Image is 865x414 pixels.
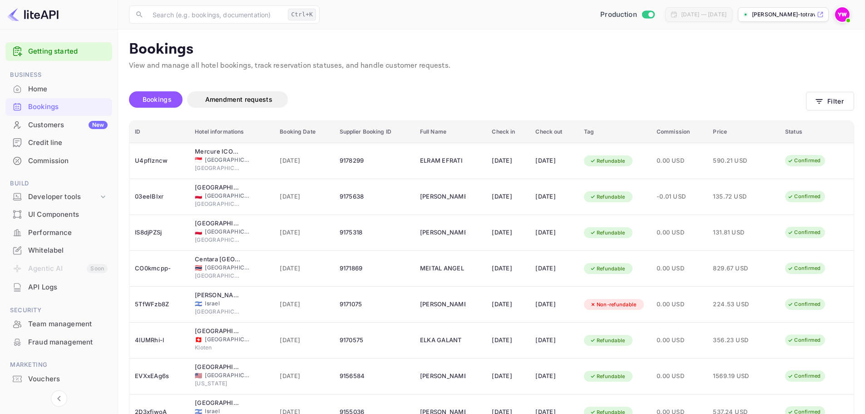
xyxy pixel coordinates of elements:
[28,84,108,95] div: Home
[781,191,826,202] div: Confirmed
[28,156,108,166] div: Commission
[340,225,409,240] div: 9175318
[781,263,826,274] div: Confirmed
[707,121,780,143] th: Price
[5,279,112,296] div: API Logs
[5,206,112,223] a: UI Components
[5,42,112,61] div: Getting started
[135,225,184,240] div: lS8djPZSj
[89,121,108,129] div: New
[584,191,631,203] div: Refundable
[420,369,465,384] div: KEREN YECHEZKEL
[28,192,99,202] div: Developer tools
[195,229,202,235] span: Poland
[415,121,487,143] th: Full Name
[600,10,637,20] span: Production
[584,371,631,382] div: Refundable
[195,337,202,343] span: Switzerland
[492,261,524,276] div: [DATE]
[578,121,651,143] th: Tag
[195,255,240,264] div: Centara Ao Nang Beach Resort & Spa Krabi - SHA Plus
[5,116,112,133] a: CustomersNew
[713,156,758,166] span: 590.21 USD
[5,116,112,134] div: CustomersNew
[5,334,112,350] a: Fraud management
[28,228,108,238] div: Performance
[5,152,112,169] a: Commission
[657,192,702,202] span: -0.01 USD
[597,10,658,20] div: Switch to Sandbox mode
[657,371,702,381] span: 0.00 USD
[781,299,826,310] div: Confirmed
[340,369,409,384] div: 9156584
[28,282,108,293] div: API Logs
[781,370,826,382] div: Confirmed
[340,333,409,348] div: 9170575
[681,10,727,19] div: [DATE] — [DATE]
[280,192,328,202] span: [DATE]
[806,92,854,110] button: Filter
[7,7,59,22] img: LiteAPI logo
[129,91,806,108] div: account-settings tabs
[492,154,524,168] div: [DATE]
[584,263,631,274] div: Refundable
[5,224,112,241] a: Performance
[195,301,202,307] span: Israel
[205,371,250,379] span: [GEOGRAPHIC_DATA]
[781,334,826,346] div: Confirmed
[129,40,854,59] p: Bookings
[340,261,409,276] div: 9171869
[5,70,112,80] span: Business
[135,297,184,312] div: 5TfWFzb8Z
[657,335,702,345] span: 0.00 USD
[584,335,631,346] div: Refundable
[5,370,112,387] a: Vouchers
[205,264,250,272] span: [GEOGRAPHIC_DATA]
[195,344,240,352] span: Kloten
[5,242,112,259] div: Whitelabel
[195,193,202,199] span: Poland
[5,242,112,259] a: Whitelabel
[143,95,172,103] span: Bookings
[28,374,108,384] div: Vouchers
[28,46,108,57] a: Getting started
[780,121,854,143] th: Status
[530,121,578,143] th: Check out
[195,272,240,280] span: [GEOGRAPHIC_DATA]
[195,379,240,388] span: [US_STATE]
[5,370,112,388] div: Vouchers
[752,10,815,19] p: [PERSON_NAME]-totravel...
[28,209,108,220] div: UI Components
[420,333,465,348] div: ELKA GALANT
[5,134,112,152] div: Credit line
[195,147,240,156] div: Mercure ICON Singapore City Centre
[584,227,631,239] div: Refundable
[51,390,67,407] button: Collapse navigation
[5,134,112,151] a: Credit line
[28,319,108,329] div: Team management
[129,60,854,71] p: View and manage all hotel bookings, track reservation statuses, and handle customer requests.
[5,315,112,333] div: Team management
[147,5,284,24] input: Search (e.g. bookings, documentation)
[28,138,108,148] div: Credit line
[535,369,573,384] div: [DATE]
[280,264,328,274] span: [DATE]
[535,333,573,348] div: [DATE]
[280,335,328,345] span: [DATE]
[781,155,826,166] div: Confirmed
[420,261,465,276] div: MEITAL ANGEL
[135,333,184,348] div: 4lUMRhi-l
[340,154,409,168] div: 9178299
[5,179,112,189] span: Build
[334,121,415,143] th: Supplier Booking ID
[5,315,112,332] a: Team management
[205,335,250,344] span: [GEOGRAPHIC_DATA]
[195,265,202,271] span: Thailand
[135,261,184,276] div: CO0kmcpp-
[486,121,530,143] th: Check in
[5,189,112,205] div: Developer tools
[420,225,465,240] div: SHIRLEY ZINGER
[5,224,112,242] div: Performance
[5,279,112,295] a: API Logs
